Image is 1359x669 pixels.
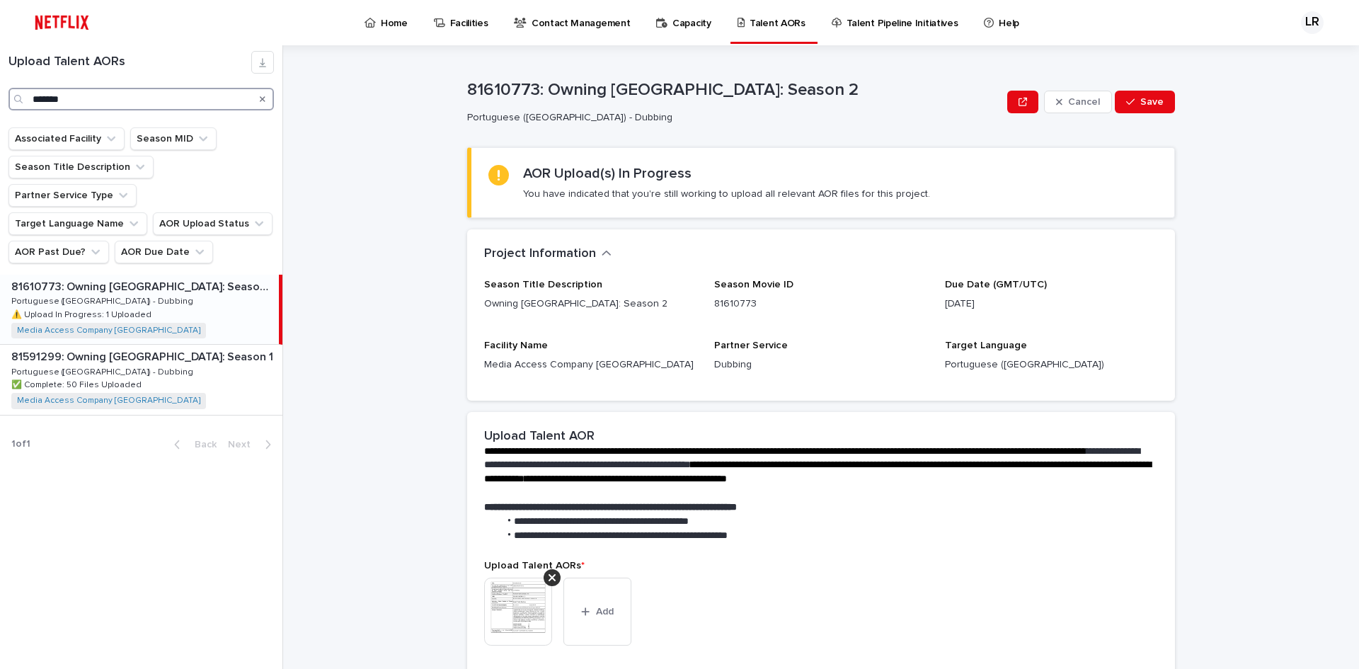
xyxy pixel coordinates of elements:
[17,396,200,406] a: Media Access Company [GEOGRAPHIC_DATA]
[8,241,109,263] button: AOR Past Due?
[484,341,548,350] span: Facility Name
[945,358,1158,372] p: Portuguese ([GEOGRAPHIC_DATA])
[11,307,154,320] p: ⚠️ Upload In Progress: 1 Uploaded
[945,280,1047,290] span: Due Date (GMT/UTC)
[945,297,1158,311] p: [DATE]
[467,80,1002,101] p: 81610773: Owning [GEOGRAPHIC_DATA]: Season 2
[115,241,213,263] button: AOR Due Date
[163,438,222,451] button: Back
[11,348,276,364] p: 81591299: Owning [GEOGRAPHIC_DATA]: Season 1
[186,440,217,450] span: Back
[714,341,788,350] span: Partner Service
[228,440,259,450] span: Next
[484,429,595,445] h2: Upload Talent AOR
[8,55,251,70] h1: Upload Talent AORs
[523,188,930,200] p: You have indicated that you're still working to upload all relevant AOR files for this project.
[8,184,137,207] button: Partner Service Type
[222,438,282,451] button: Next
[1068,97,1100,107] span: Cancel
[17,326,200,336] a: Media Access Company [GEOGRAPHIC_DATA]
[484,297,697,311] p: Owning [GEOGRAPHIC_DATA]: Season 2
[714,358,927,372] p: Dubbing
[523,165,692,182] h2: AOR Upload(s) In Progress
[130,127,217,150] button: Season MID
[467,112,996,124] p: Portuguese ([GEOGRAPHIC_DATA]) - Dubbing
[1115,91,1175,113] button: Save
[8,127,125,150] button: Associated Facility
[484,358,697,372] p: Media Access Company [GEOGRAPHIC_DATA]
[484,280,602,290] span: Season Title Description
[484,246,612,262] button: Project Information
[1044,91,1112,113] button: Cancel
[714,280,793,290] span: Season Movie ID
[596,607,614,617] span: Add
[563,578,631,646] button: Add
[714,297,927,311] p: 81610773
[11,278,276,294] p: 81610773: Owning [GEOGRAPHIC_DATA]: Season 2
[484,246,596,262] h2: Project Information
[484,561,585,571] span: Upload Talent AORs
[11,377,144,390] p: ✅ Complete: 50 Files Uploaded
[8,88,274,110] input: Search
[1301,11,1324,34] div: LR
[8,212,147,235] button: Target Language Name
[11,365,196,377] p: Portuguese ([GEOGRAPHIC_DATA]) - Dubbing
[28,8,96,37] img: ifQbXi3ZQGMSEF7WDB7W
[1140,97,1164,107] span: Save
[153,212,273,235] button: AOR Upload Status
[945,341,1027,350] span: Target Language
[11,294,196,307] p: Portuguese ([GEOGRAPHIC_DATA]) - Dubbing
[8,156,154,178] button: Season Title Description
